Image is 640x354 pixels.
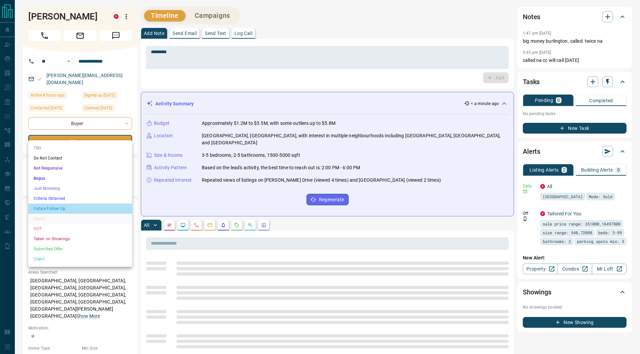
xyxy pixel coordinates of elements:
[28,254,132,264] li: Client
[28,183,132,193] li: Just Browsing
[28,163,132,173] li: Not Responsive
[28,204,132,214] li: Future Follow Up
[28,193,132,204] li: Criteria Obtained
[28,244,132,254] li: Submitted Offer
[28,153,132,163] li: Do Not Contact
[28,143,132,153] li: TBD
[28,224,132,234] li: HOT
[28,173,132,183] li: Bogus
[28,234,132,244] li: Taken on Showings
